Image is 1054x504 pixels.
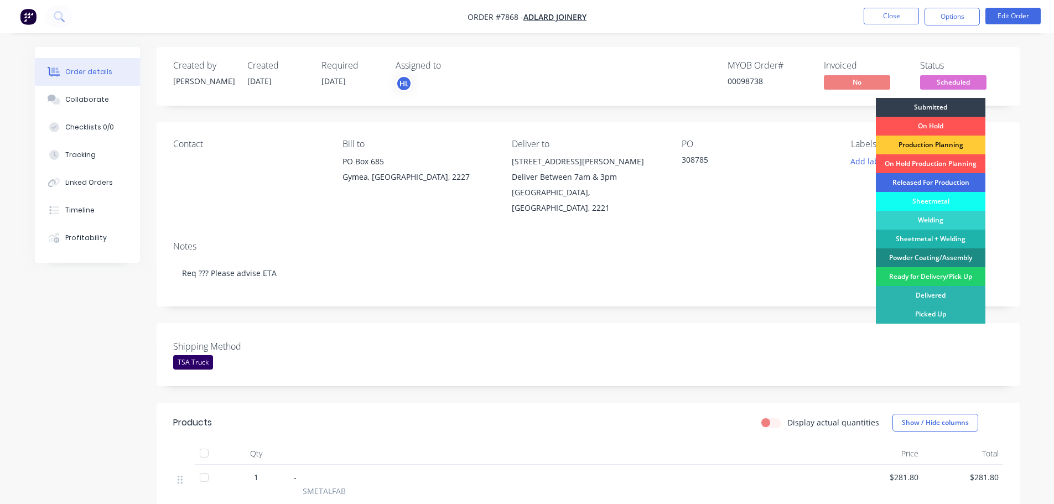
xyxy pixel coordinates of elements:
div: Required [321,60,382,71]
div: Welding [876,211,985,230]
button: Scheduled [920,75,986,92]
div: Collaborate [65,95,109,105]
div: 00098738 [728,75,811,87]
span: $281.80 [927,471,999,483]
button: Profitability [35,224,140,252]
span: Scheduled [920,75,986,89]
button: Timeline [35,196,140,224]
div: Created by [173,60,234,71]
img: Factory [20,8,37,25]
div: PO Box 685Gymea, [GEOGRAPHIC_DATA], 2227 [342,154,494,189]
div: On Hold [876,117,985,136]
div: Tracking [65,150,96,160]
span: - [294,472,297,482]
div: PO [682,139,833,149]
div: Production Planning [876,136,985,154]
div: 308785 [682,154,820,169]
label: Display actual quantities [787,417,879,428]
div: Delivered [876,286,985,305]
div: Qty [223,443,289,465]
div: MYOB Order # [728,60,811,71]
div: Checklists 0/0 [65,122,114,132]
div: Notes [173,241,1003,252]
span: SMETALFAB [303,485,346,497]
div: PO Box 685 [342,154,494,169]
button: Checklists 0/0 [35,113,140,141]
label: Shipping Method [173,340,311,353]
button: HL [396,75,412,92]
div: Powder Coating/Assembly [876,248,985,267]
button: Options [925,8,980,25]
button: Add labels [845,154,896,169]
div: TSA Truck [173,355,213,370]
button: Tracking [35,141,140,169]
div: Sheetmetal + Welding [876,230,985,248]
div: Price [843,443,923,465]
span: [DATE] [321,76,346,86]
div: Gymea, [GEOGRAPHIC_DATA], 2227 [342,169,494,185]
div: Created [247,60,308,71]
div: Linked Orders [65,178,113,188]
div: [PERSON_NAME] [173,75,234,87]
div: Labels [851,139,1003,149]
div: On Hold Production Planning [876,154,985,173]
span: No [824,75,890,89]
div: Status [920,60,1003,71]
span: $281.80 [847,471,918,483]
div: Timeline [65,205,95,215]
div: Bill to [342,139,494,149]
div: [STREET_ADDRESS][PERSON_NAME] Deliver Between 7am & 3pm [512,154,663,185]
button: Edit Order [985,8,1041,24]
button: Order details [35,58,140,86]
button: Show / Hide columns [892,414,978,432]
div: Invoiced [824,60,907,71]
div: Profitability [65,233,107,243]
button: Linked Orders [35,169,140,196]
div: Picked Up [876,305,985,324]
div: Assigned to [396,60,506,71]
div: [GEOGRAPHIC_DATA], [GEOGRAPHIC_DATA], 2221 [512,185,663,216]
span: 1 [254,471,258,483]
div: Products [173,416,212,429]
div: Deliver to [512,139,663,149]
span: [DATE] [247,76,272,86]
button: Close [864,8,919,24]
div: Total [923,443,1003,465]
div: Sheetmetal [876,192,985,211]
span: Order #7868 - [468,12,523,22]
div: Contact [173,139,325,149]
div: Order details [65,67,112,77]
button: Collaborate [35,86,140,113]
div: [STREET_ADDRESS][PERSON_NAME] Deliver Between 7am & 3pm[GEOGRAPHIC_DATA], [GEOGRAPHIC_DATA], 2221 [512,154,663,216]
div: Req ??? Please advise ETA [173,256,1003,290]
div: Submitted [876,98,985,117]
div: Ready for Delivery/Pick Up [876,267,985,286]
div: Released For Production [876,173,985,192]
a: Adlard Joinery [523,12,586,22]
